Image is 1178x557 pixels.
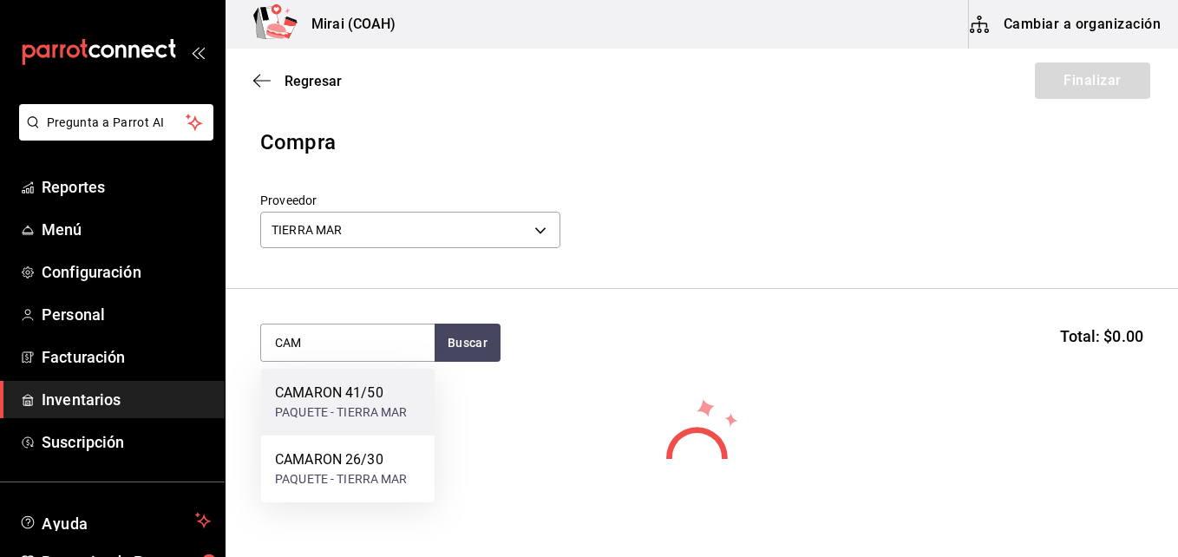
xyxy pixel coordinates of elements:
[275,403,408,422] div: PAQUETE - TIERRA MAR
[435,324,501,362] button: Buscar
[298,14,396,35] h3: Mirai (COAH)
[191,45,205,59] button: open_drawer_menu
[1060,324,1143,348] span: Total: $0.00
[275,470,408,488] div: PAQUETE - TIERRA MAR
[260,127,1143,158] div: Compra
[42,388,211,411] span: Inventarios
[253,73,342,89] button: Regresar
[285,73,342,89] span: Regresar
[42,303,211,326] span: Personal
[42,345,211,369] span: Facturación
[42,175,211,199] span: Reportes
[42,218,211,241] span: Menú
[47,114,187,132] span: Pregunta a Parrot AI
[42,260,211,284] span: Configuración
[261,324,435,361] input: Buscar insumo
[260,194,560,206] label: Proveedor
[42,430,211,454] span: Suscripción
[260,212,560,248] div: TIERRA MAR
[275,383,408,403] div: CAMARON 41/50
[275,449,408,470] div: CAMARON 26/30
[42,510,188,531] span: Ayuda
[12,126,213,144] a: Pregunta a Parrot AI
[19,104,213,141] button: Pregunta a Parrot AI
